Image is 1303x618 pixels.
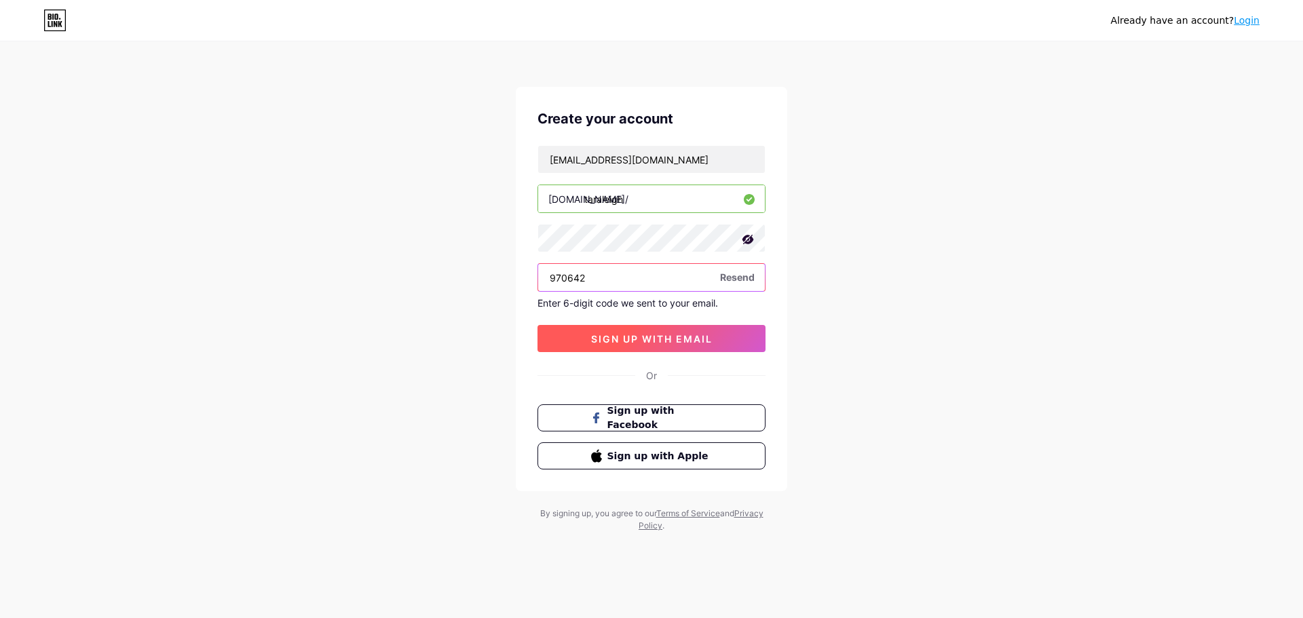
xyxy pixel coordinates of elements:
[1234,15,1260,26] a: Login
[607,404,713,432] span: Sign up with Facebook
[646,368,657,383] div: Or
[548,192,628,206] div: [DOMAIN_NAME]/
[537,325,766,352] button: sign up with email
[537,442,766,469] button: Sign up with Apple
[538,146,765,173] input: Email
[591,333,713,345] span: sign up with email
[607,449,713,463] span: Sign up with Apple
[537,109,766,129] div: Create your account
[656,508,720,518] a: Terms of Service
[538,264,765,291] input: Paste login code
[537,404,766,431] button: Sign up with Facebook
[1111,14,1260,28] div: Already have an account?
[538,185,765,212] input: username
[536,507,767,532] div: By signing up, you agree to our and .
[537,297,766,309] div: Enter 6-digit code we sent to your email.
[720,270,755,284] span: Resend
